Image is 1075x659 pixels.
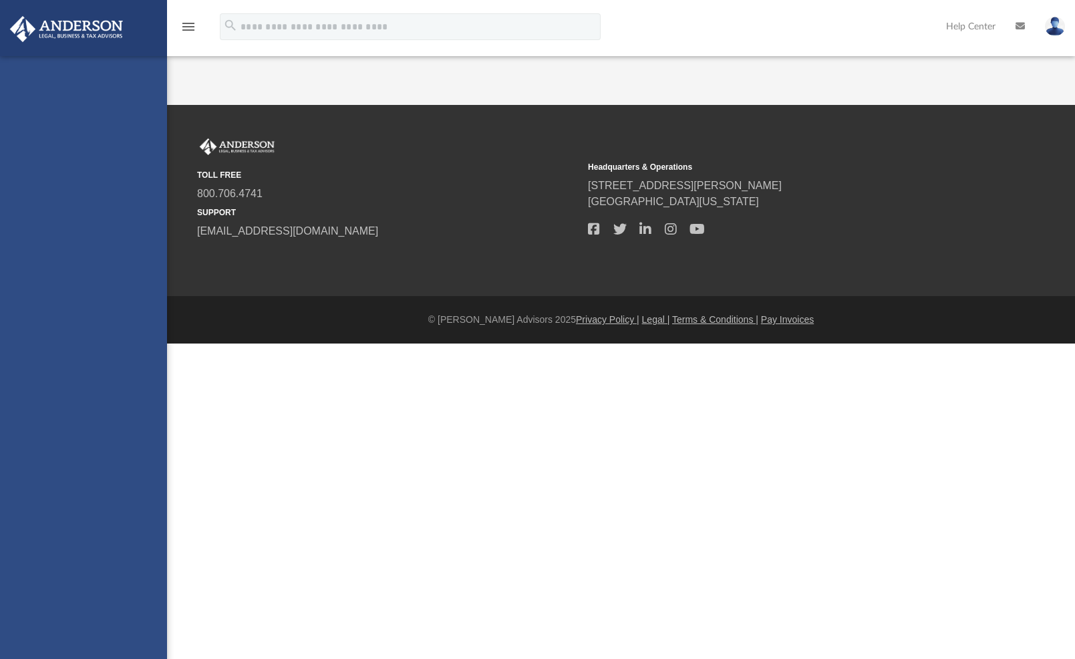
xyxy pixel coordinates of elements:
img: User Pic [1045,17,1065,36]
a: 800.706.4741 [197,188,263,199]
a: Terms & Conditions | [672,314,758,325]
img: Anderson Advisors Platinum Portal [6,16,127,42]
a: Legal | [642,314,670,325]
a: Pay Invoices [761,314,814,325]
a: menu [180,25,196,35]
a: [GEOGRAPHIC_DATA][US_STATE] [588,196,759,207]
small: TOLL FREE [197,169,579,181]
a: Privacy Policy | [576,314,639,325]
small: SUPPORT [197,207,579,219]
a: [STREET_ADDRESS][PERSON_NAME] [588,180,782,191]
a: [EMAIL_ADDRESS][DOMAIN_NAME] [197,225,378,237]
i: menu [180,19,196,35]
div: © [PERSON_NAME] Advisors 2025 [167,313,1075,327]
i: search [223,18,238,33]
small: Headquarters & Operations [588,161,969,173]
img: Anderson Advisors Platinum Portal [197,138,277,156]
